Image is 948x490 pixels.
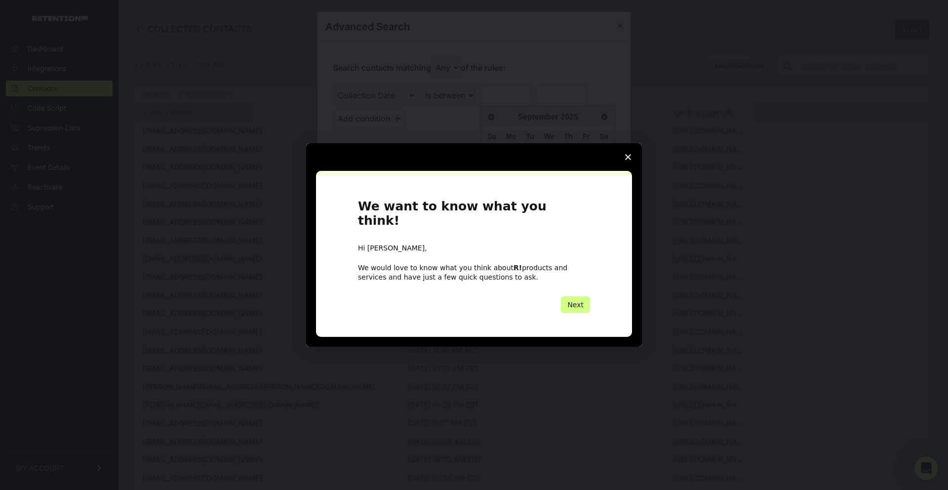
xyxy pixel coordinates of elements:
b: R! [513,264,522,272]
div: Hi [PERSON_NAME], [358,244,590,253]
button: Next [561,296,590,313]
span: Close survey [614,143,642,171]
div: We would love to know what you think about products and services and have just a few quick questi... [358,263,590,281]
h1: We want to know what you think! [358,200,590,234]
